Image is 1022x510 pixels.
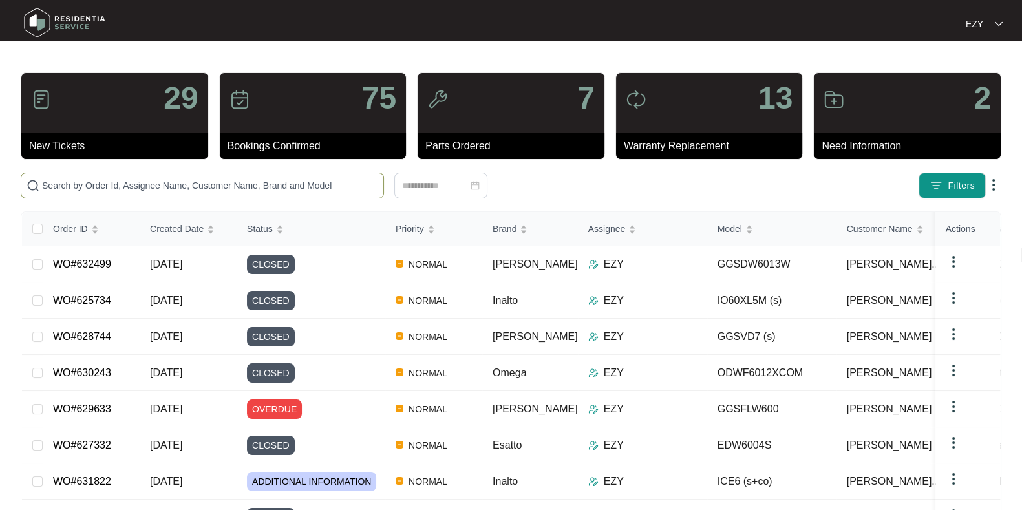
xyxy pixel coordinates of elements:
[577,83,595,114] p: 7
[948,179,975,193] span: Filters
[150,440,182,451] span: [DATE]
[935,212,1000,246] th: Actions
[482,212,578,246] th: Brand
[150,367,182,378] span: [DATE]
[604,438,624,453] p: EZY
[588,476,599,487] img: Assigner Icon
[396,332,403,340] img: Vercel Logo
[427,89,448,110] img: icon
[946,435,961,451] img: dropdown arrow
[588,222,626,236] span: Assignee
[836,212,966,246] th: Customer Name
[588,295,599,306] img: Assigner Icon
[995,21,1003,27] img: dropdown arrow
[385,212,482,246] th: Priority
[604,293,624,308] p: EZY
[247,291,295,310] span: CLOSED
[150,476,182,487] span: [DATE]
[237,212,385,246] th: Status
[824,89,844,110] img: icon
[53,403,111,414] a: WO#629633
[493,440,522,451] span: Esatto
[31,89,52,110] img: icon
[403,365,452,381] span: NORMAL
[396,441,403,449] img: Vercel Logo
[847,293,932,308] span: [PERSON_NAME]
[930,179,942,192] img: filter icon
[247,255,295,274] span: CLOSED
[588,440,599,451] img: Assigner Icon
[847,438,932,453] span: [PERSON_NAME]
[43,212,140,246] th: Order ID
[946,471,961,487] img: dropdown arrow
[707,355,836,391] td: ODWF6012XCOM
[919,173,986,198] button: filter iconFilters
[53,222,88,236] span: Order ID
[974,83,991,114] p: 2
[588,404,599,414] img: Assigner Icon
[758,83,793,114] p: 13
[847,401,932,417] span: [PERSON_NAME]
[150,295,182,306] span: [DATE]
[493,331,578,342] span: [PERSON_NAME]
[403,293,452,308] span: NORMAL
[247,472,376,491] span: ADDITIONAL INFORMATION
[140,212,237,246] th: Created Date
[624,138,803,154] p: Warranty Replacement
[396,260,403,268] img: Vercel Logo
[150,331,182,342] span: [DATE]
[396,368,403,376] img: Vercel Logo
[27,179,39,192] img: search-icon
[588,332,599,342] img: Assigner Icon
[19,3,110,42] img: residentia service logo
[247,222,273,236] span: Status
[946,326,961,342] img: dropdown arrow
[707,246,836,282] td: GGSDW6013W
[578,212,707,246] th: Assignee
[493,367,526,378] span: Omega
[228,138,407,154] p: Bookings Confirmed
[150,222,204,236] span: Created Date
[847,329,932,345] span: [PERSON_NAME]
[604,257,624,272] p: EZY
[847,474,941,489] span: [PERSON_NAME]...
[425,138,604,154] p: Parts Ordered
[493,222,516,236] span: Brand
[946,254,961,270] img: dropdown arrow
[847,365,932,381] span: [PERSON_NAME]
[53,440,111,451] a: WO#627332
[493,476,518,487] span: Inalto
[247,363,295,383] span: CLOSED
[362,83,396,114] p: 75
[986,177,1001,193] img: dropdown arrow
[493,259,578,270] span: [PERSON_NAME]
[396,405,403,412] img: Vercel Logo
[403,329,452,345] span: NORMAL
[946,290,961,306] img: dropdown arrow
[604,365,624,381] p: EZY
[42,178,378,193] input: Search by Order Id, Assignee Name, Customer Name, Brand and Model
[707,319,836,355] td: GGSVD7 (s)
[53,476,111,487] a: WO#631822
[164,83,198,114] p: 29
[403,474,452,489] span: NORMAL
[396,222,424,236] span: Priority
[493,403,578,414] span: [PERSON_NAME]
[396,477,403,485] img: Vercel Logo
[626,89,646,110] img: icon
[707,391,836,427] td: GGSFLW600
[847,222,913,236] span: Customer Name
[707,463,836,500] td: ICE6 (s+co)
[403,257,452,272] span: NORMAL
[588,259,599,270] img: Assigner Icon
[946,399,961,414] img: dropdown arrow
[604,329,624,345] p: EZY
[53,259,111,270] a: WO#632499
[718,222,742,236] span: Model
[403,401,452,417] span: NORMAL
[53,295,111,306] a: WO#625734
[396,296,403,304] img: Vercel Logo
[29,138,208,154] p: New Tickets
[403,438,452,453] span: NORMAL
[150,403,182,414] span: [DATE]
